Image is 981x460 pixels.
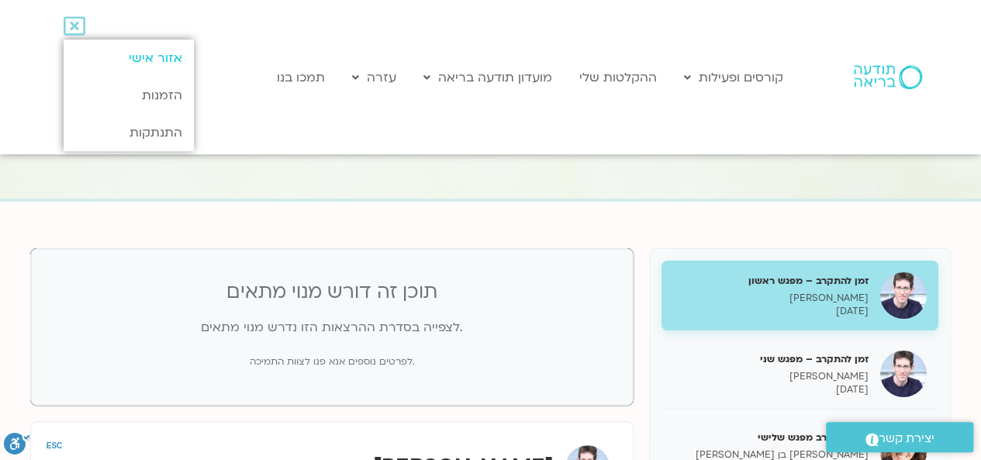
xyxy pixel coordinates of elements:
img: תודעה בריאה [854,65,922,88]
a: אזור אישי [64,40,193,77]
a: ההקלטות שלי [572,63,665,92]
a: עזרה [344,63,404,92]
a: יצירת קשר [826,422,973,452]
a: קורסים ופעילות [676,63,791,92]
h3: תוכן זה דורש מנוי מתאים [55,279,609,306]
a: התנתקות [64,114,193,151]
span: יצירת קשר [879,428,934,449]
p: לצפייה בסדרת ההרצאות הזו נדרש מנוי מתאים. [55,317,609,338]
h5: זמן להתקרב מפגש שלישי [673,431,869,444]
h5: זמן להתקרב – מפגש ראשון [673,274,869,288]
p: לפרטים נוספים אנא פנו לצוות התמיכה. [55,354,609,370]
a: מועדון תודעה בריאה [416,63,560,92]
a: הזמנות [64,77,193,114]
p: [DATE] [673,383,869,396]
p: [PERSON_NAME] [673,292,869,305]
img: זמן להתקרב – מפגש שני [880,351,927,397]
a: תמכו בנו [269,63,333,92]
p: [DATE] [673,305,869,318]
h5: זמן להתקרב – מפגש שני [673,352,869,366]
img: זמן להתקרב – מפגש ראשון [880,272,927,319]
p: [PERSON_NAME] [673,370,869,383]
